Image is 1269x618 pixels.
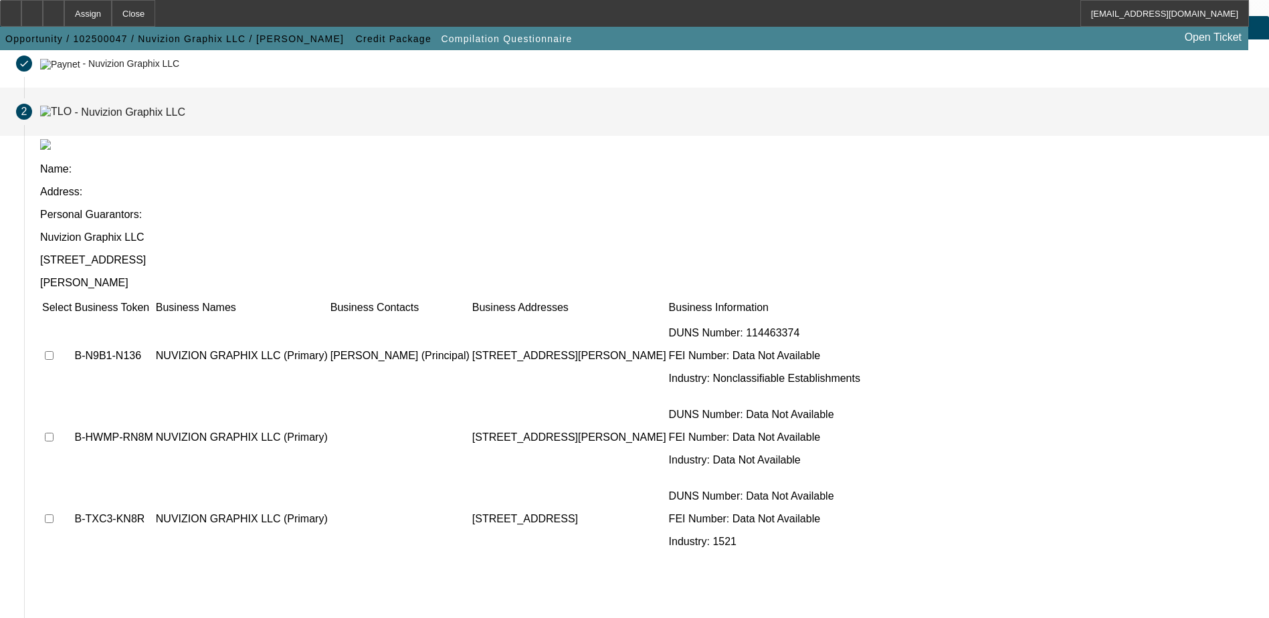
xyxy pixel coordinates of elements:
[669,431,860,443] p: FEI Number: Data Not Available
[40,59,80,70] img: Paynet
[74,397,153,478] td: B-HWMP-RN8M
[40,106,72,118] img: TLO
[330,301,470,314] td: Business Contacts
[74,316,153,396] td: B-N9B1-N136
[156,431,328,443] p: NUVIZION GRAPHIX LLC (Primary)
[669,536,860,548] p: Industry: 1521
[669,454,860,466] p: Industry: Data Not Available
[669,350,860,362] p: FEI Number: Data Not Available
[356,33,431,44] span: Credit Package
[155,301,328,314] td: Business Names
[19,58,29,69] mat-icon: done
[40,277,1253,289] p: [PERSON_NAME]
[353,27,435,51] button: Credit Package
[669,327,860,339] p: DUNS Number: 114463374
[40,139,51,150] img: tlo.png
[330,350,470,362] p: [PERSON_NAME] (Principal)
[156,513,328,525] p: NUVIZION GRAPHIX LLC (Primary)
[40,163,1253,175] p: Name:
[40,231,1253,243] p: Nuvizion Graphix LLC
[75,106,185,117] div: - Nuvizion Graphix LLC
[40,209,1253,221] p: Personal Guarantors:
[5,33,344,44] span: Opportunity / 102500047 / Nuvizion Graphix LLC / [PERSON_NAME]
[472,513,666,525] p: [STREET_ADDRESS]
[21,106,27,118] span: 2
[669,490,860,502] p: DUNS Number: Data Not Available
[668,301,861,314] td: Business Information
[40,254,1253,266] p: [STREET_ADDRESS]
[669,409,860,421] p: DUNS Number: Data Not Available
[41,301,72,314] td: Select
[472,350,666,362] p: [STREET_ADDRESS][PERSON_NAME]
[437,27,575,51] button: Compilation Questionnaire
[441,33,572,44] span: Compilation Questionnaire
[74,301,153,314] td: Business Token
[40,186,1253,198] p: Address:
[669,513,860,525] p: FEI Number: Data Not Available
[74,479,153,559] td: B-TXC3-KN8R
[669,373,860,385] p: Industry: Nonclassifiable Establishments
[472,431,666,443] p: [STREET_ADDRESS][PERSON_NAME]
[156,350,328,362] p: NUVIZION GRAPHIX LLC (Primary)
[1179,26,1247,49] a: Open Ticket
[472,301,667,314] td: Business Addresses
[82,59,179,70] div: - Nuvizion Graphix LLC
